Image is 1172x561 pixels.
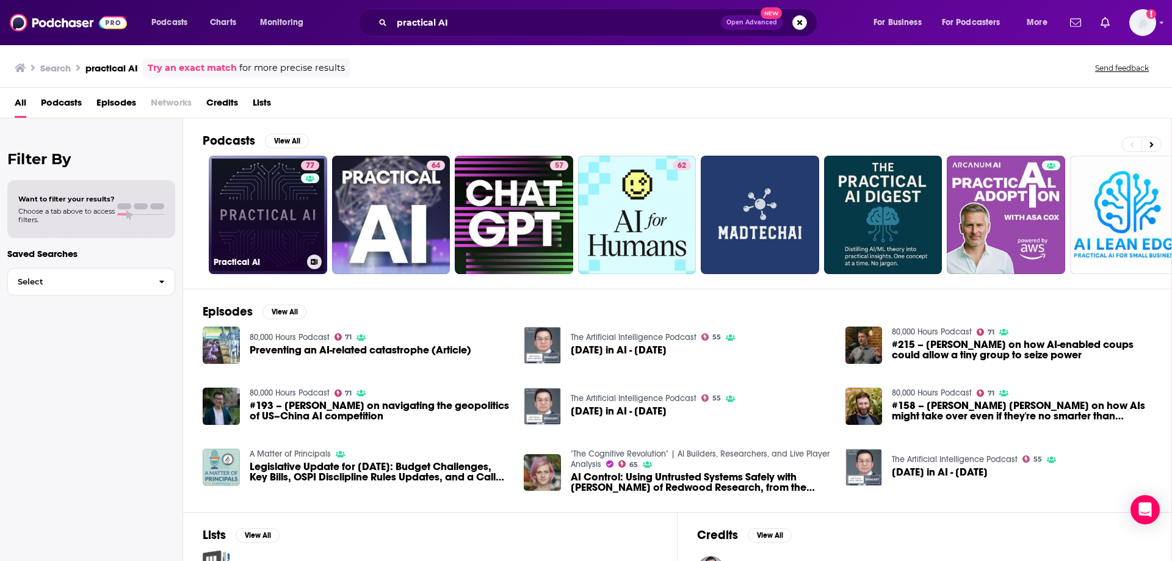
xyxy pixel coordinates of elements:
[988,330,994,335] span: 71
[1129,9,1156,36] span: Logged in as mindyn
[332,156,450,274] a: 64
[209,156,327,274] a: 77Practical AI
[892,454,1018,465] a: The Artificial Intelligence Podcast
[1027,14,1047,31] span: More
[203,133,255,148] h2: Podcasts
[571,345,667,355] span: [DATE] in AI - [DATE]
[845,449,883,486] img: Today in AI - May 7, 2025
[845,327,883,364] img: #215 – Tom Davidson on how AI-enabled coups could allow a tiny group to seize power
[345,391,352,396] span: 71
[892,400,1152,421] a: #158 – Holden Karnofsky on how AIs might take over even if they're no smarter than humans, and hi...
[15,93,26,118] span: All
[432,160,440,172] span: 64
[370,9,829,37] div: Search podcasts, credits, & more...
[555,160,563,172] span: 57
[151,93,192,118] span: Networks
[18,195,115,203] span: Want to filter your results?
[202,13,244,32] a: Charts
[7,150,175,168] h2: Filter By
[629,462,638,468] span: 65
[203,304,306,319] a: EpisodesView All
[892,339,1152,360] span: #215 – [PERSON_NAME] on how AI-enabled coups could allow a tiny group to seize power
[7,248,175,259] p: Saved Searches
[96,93,136,118] a: Episodes
[571,472,831,493] span: AI Control: Using Untrusted Systems Safely with [PERSON_NAME] of Redwood Research, from the 80,00...
[977,328,994,336] a: 71
[571,472,831,493] a: AI Control: Using Untrusted Systems Safely with Buck Shlegeris of Redwood Research, from the 80,0...
[697,527,738,543] h2: Credits
[250,461,510,482] span: Legislative Update for [DATE]: Budget Challenges, Key Bills, OSPI Disclipline Rules Updates, and ...
[265,134,309,148] button: View All
[748,528,792,543] button: View All
[301,161,319,170] a: 77
[203,388,240,425] img: #193 – Sihao Huang on navigating the geopolitics of US–China AI competition
[892,388,972,398] a: 80,000 Hours Podcast
[1129,9,1156,36] button: Show profile menu
[151,14,187,31] span: Podcasts
[253,93,271,118] a: Lists
[1065,12,1086,33] a: Show notifications dropdown
[673,161,691,170] a: 62
[701,333,721,341] a: 55
[203,449,240,486] img: Legislative Update for February 28, 2025: Budget Challenges, Key Bills, OSPI Disclipline Rules Up...
[250,449,331,459] a: A Matter of Principals
[203,133,309,148] a: PodcastsView All
[892,339,1152,360] a: #215 – Tom Davidson on how AI-enabled coups could allow a tiny group to seize power
[262,305,306,319] button: View All
[85,62,138,74] h3: practical AI
[455,156,573,274] a: 57
[571,449,830,469] a: "The Cognitive Revolution" | AI Builders, Researchers, and Live Player Analysis
[203,327,240,364] a: Preventing an AI-related catastrophe (Article)
[618,460,638,468] a: 65
[1129,9,1156,36] img: User Profile
[874,14,922,31] span: For Business
[1130,495,1160,524] div: Open Intercom Messenger
[250,388,330,398] a: 80,000 Hours Podcast
[10,11,127,34] img: Podchaser - Follow, Share and Rate Podcasts
[571,345,667,355] a: Today in AI - February 11, 2025
[942,14,1000,31] span: For Podcasters
[892,327,972,337] a: 80,000 Hours Podcast
[251,13,319,32] button: open menu
[524,388,561,425] img: Today in AI - February 10, 2025
[524,454,561,491] a: AI Control: Using Untrusted Systems Safely with Buck Shlegeris of Redwood Research, from the 80,0...
[571,393,696,404] a: The Artificial Intelligence Podcast
[203,527,226,543] h2: Lists
[250,400,510,421] a: #193 – Sihao Huang on navigating the geopolitics of US–China AI competition
[761,7,783,19] span: New
[712,396,721,401] span: 55
[239,61,345,75] span: for more precise results
[1091,63,1152,73] button: Send feedback
[206,93,238,118] span: Credits
[214,257,302,267] h3: Practical AI
[203,527,280,543] a: ListsView All
[892,467,988,477] span: [DATE] in AI - [DATE]
[865,13,937,32] button: open menu
[143,13,203,32] button: open menu
[977,389,994,397] a: 71
[41,93,82,118] span: Podcasts
[845,388,883,425] img: #158 – Holden Karnofsky on how AIs might take over even if they're no smarter than humans, and hi...
[1033,457,1042,462] span: 55
[392,13,721,32] input: Search podcasts, credits, & more...
[250,400,510,421] span: #193 – [PERSON_NAME] on navigating the geopolitics of US–China AI competition
[524,327,561,364] img: Today in AI - February 11, 2025
[701,394,721,402] a: 55
[678,160,686,172] span: 62
[726,20,777,26] span: Open Advanced
[260,14,303,31] span: Monitoring
[550,161,568,170] a: 57
[250,332,330,342] a: 80,000 Hours Podcast
[148,61,237,75] a: Try an exact match
[40,62,71,74] h3: Search
[250,345,471,355] a: Preventing an AI-related catastrophe (Article)
[571,406,667,416] span: [DATE] in AI - [DATE]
